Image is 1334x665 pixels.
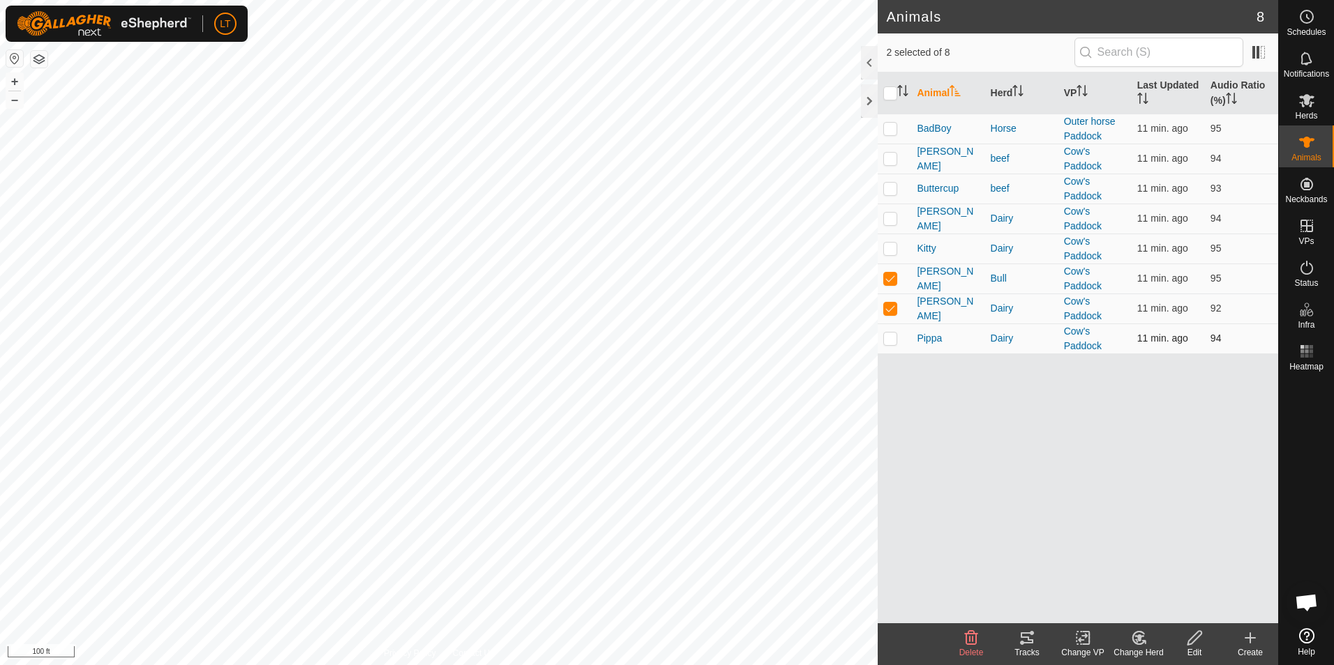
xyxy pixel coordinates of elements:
[1226,95,1237,106] p-sorticon: Activate to sort
[1137,183,1188,194] span: Sep 6, 2025, 8:33 AM
[991,121,1053,136] div: Horse
[1064,176,1102,201] a: Cow's Paddock
[1077,87,1088,98] p-sorticon: Activate to sort
[991,331,1053,346] div: Dairy
[1287,28,1326,36] span: Schedules
[1058,72,1132,114] th: VP
[917,241,936,256] span: Kitty
[1211,123,1222,134] span: 95
[1064,236,1102,261] a: Cow's Paddock
[6,73,23,90] button: +
[1205,72,1278,114] th: Audio Ratio (%)
[1211,153,1222,164] span: 94
[1012,87,1024,98] p-sorticon: Activate to sort
[1137,273,1188,284] span: Sep 6, 2025, 8:33 AM
[917,294,979,323] span: [PERSON_NAME]
[1137,332,1188,344] span: Sep 6, 2025, 8:33 AM
[1137,123,1188,134] span: Sep 6, 2025, 8:33 AM
[1289,362,1324,371] span: Heatmap
[1298,237,1314,245] span: VPs
[991,181,1053,196] div: beef
[1064,326,1102,351] a: Cow's Paddock
[991,211,1053,226] div: Dairy
[1064,116,1116,142] a: Outer horse Paddock
[1211,183,1222,194] span: 93
[1257,6,1264,27] span: 8
[1279,622,1334,662] a: Help
[453,647,494,659] a: Contact Us
[1064,266,1102,291] a: Cow's Paddock
[1137,303,1188,314] span: Sep 6, 2025, 8:33 AM
[991,241,1053,256] div: Dairy
[31,51,47,68] button: Map Layers
[897,87,908,98] p-sorticon: Activate to sort
[1111,646,1167,659] div: Change Herd
[991,271,1053,286] div: Bull
[1294,279,1318,287] span: Status
[384,647,436,659] a: Privacy Policy
[1295,112,1317,120] span: Herds
[1132,72,1205,114] th: Last Updated
[985,72,1058,114] th: Herd
[917,204,979,234] span: [PERSON_NAME]
[1284,70,1329,78] span: Notifications
[917,144,979,174] span: [PERSON_NAME]
[1064,206,1102,231] a: Cow's Paddock
[1167,646,1222,659] div: Edit
[1211,303,1222,314] span: 92
[917,181,959,196] span: Buttercup
[886,45,1074,60] span: 2 selected of 8
[17,11,191,36] img: Gallagher Logo
[1137,95,1148,106] p-sorticon: Activate to sort
[1064,146,1102,171] a: Cow's Paddock
[1055,646,1111,659] div: Change VP
[1298,648,1315,656] span: Help
[1211,213,1222,224] span: 94
[1286,581,1328,623] a: Open chat
[1211,332,1222,344] span: 94
[950,87,961,98] p-sorticon: Activate to sort
[999,646,1055,659] div: Tracks
[1291,153,1321,162] span: Animals
[991,301,1053,316] div: Dairy
[886,8,1256,25] h2: Animals
[1211,273,1222,284] span: 95
[1211,243,1222,254] span: 95
[959,648,984,657] span: Delete
[1285,195,1327,204] span: Neckbands
[1064,296,1102,321] a: Cow's Paddock
[917,121,951,136] span: BadBoy
[917,264,979,293] span: [PERSON_NAME]
[917,331,942,346] span: Pippa
[1137,213,1188,224] span: Sep 6, 2025, 8:33 AM
[1137,153,1188,164] span: Sep 6, 2025, 8:33 AM
[1074,38,1243,67] input: Search (S)
[911,72,984,114] th: Animal
[6,91,23,108] button: –
[220,17,230,31] span: LT
[6,50,23,67] button: Reset Map
[1137,243,1188,254] span: Sep 6, 2025, 8:33 AM
[991,151,1053,166] div: beef
[1298,321,1314,329] span: Infra
[1222,646,1278,659] div: Create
